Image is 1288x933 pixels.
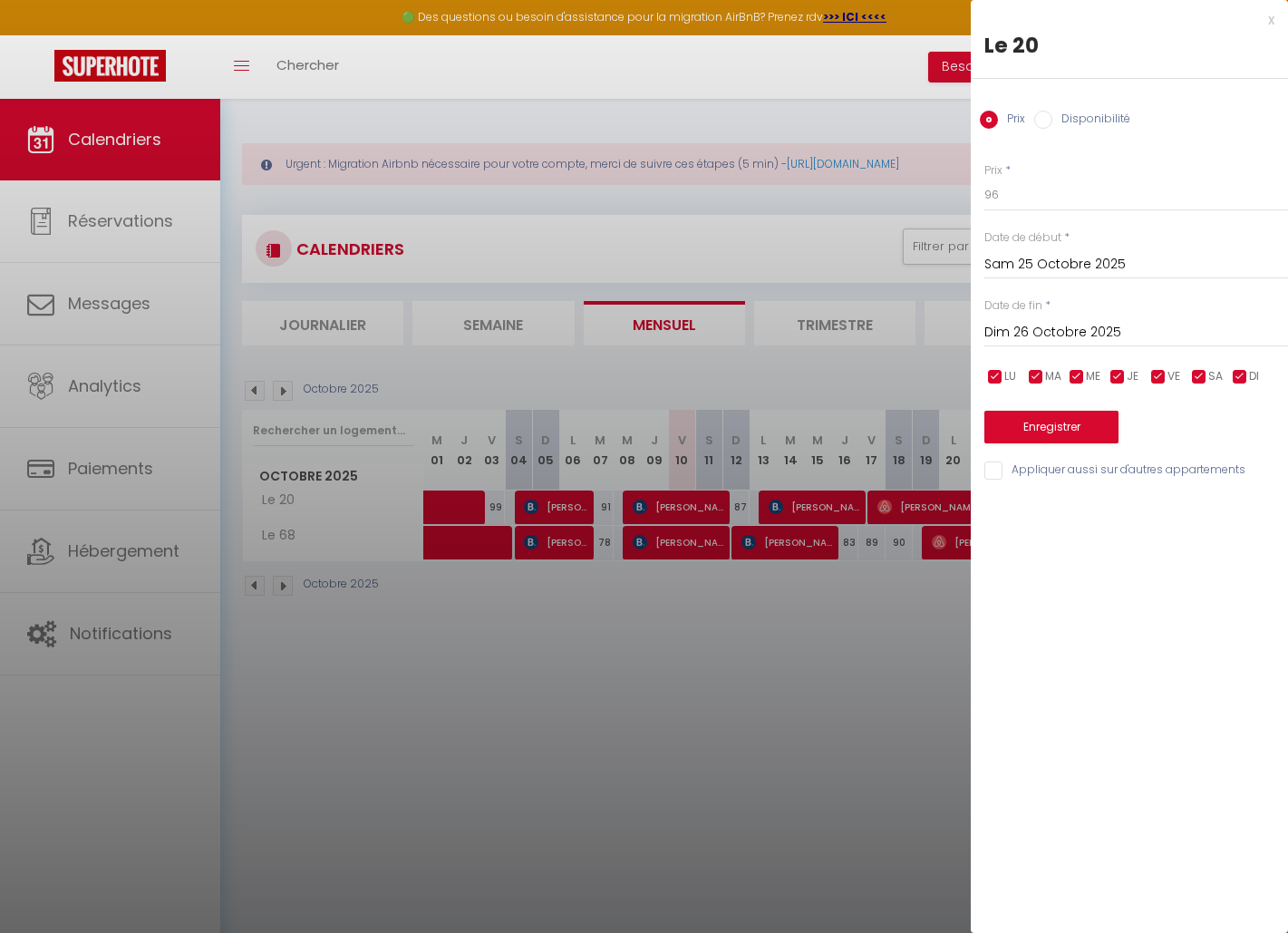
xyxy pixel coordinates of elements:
label: Disponibilité [1052,111,1130,131]
span: DI [1249,368,1259,385]
span: LU [1004,368,1016,385]
span: ME [1086,368,1100,385]
div: Le 20 [984,31,1274,60]
span: JE [1127,368,1138,385]
span: SA [1208,368,1223,385]
label: Date de début [984,229,1061,247]
span: VE [1167,368,1180,385]
label: Prix [998,111,1025,131]
label: Date de fin [984,297,1042,315]
div: x [971,9,1274,31]
label: Prix [984,162,1002,180]
span: MA [1045,368,1061,385]
button: Enregistrer [984,411,1119,443]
